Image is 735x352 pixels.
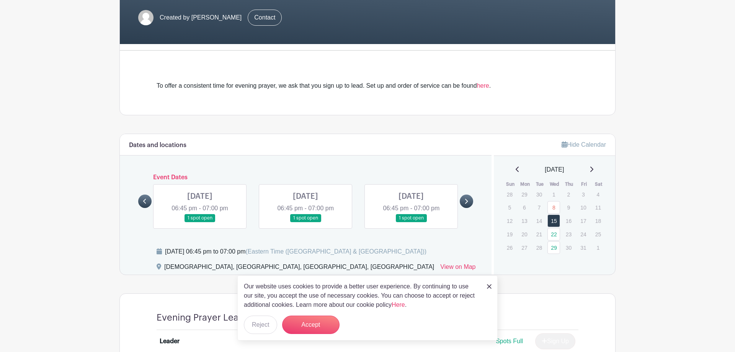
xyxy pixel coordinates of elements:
p: 28 [533,242,546,254]
p: 19 [503,228,516,240]
div: To offer a consistent time for evening prayer, we ask that you sign up to lead. Set up and order ... [157,81,578,90]
div: [DATE] 06:45 pm to 07:00 pm [165,247,426,256]
img: close_button-5f87c8562297e5c2d7936805f587ecaba9071eb48480494691a3f1689db116b3.svg [487,284,492,289]
span: (Eastern Time ([GEOGRAPHIC_DATA] & [GEOGRAPHIC_DATA])) [245,248,426,255]
h6: Event Dates [152,174,460,181]
p: 3 [577,188,590,200]
p: 25 [592,228,604,240]
p: 10 [577,201,590,213]
p: 2 [562,188,575,200]
div: [DEMOGRAPHIC_DATA], [GEOGRAPHIC_DATA], [GEOGRAPHIC_DATA], [GEOGRAPHIC_DATA] [164,262,434,275]
th: Mon [518,180,532,188]
a: 8 [547,201,560,214]
a: here [477,82,489,89]
p: 14 [533,215,546,227]
div: Leader [160,337,180,346]
th: Sun [503,180,518,188]
p: 23 [562,228,575,240]
p: 31 [577,242,590,254]
p: 6 [518,201,531,213]
p: 20 [518,228,531,240]
p: Our website uses cookies to provide a better user experience. By continuing to use our site, you ... [244,282,479,309]
p: 28 [503,188,516,200]
p: 9 [562,201,575,213]
a: Contact [248,10,282,26]
p: 16 [562,215,575,227]
p: 29 [518,188,531,200]
img: default-ce2991bfa6775e67f084385cd625a349d9dcbb7a52a09fb2fda1e96e2d18dcdb.png [138,10,154,25]
h4: Evening Prayer Leaders [157,312,258,323]
p: 26 [503,242,516,254]
p: 1 [592,242,604,254]
span: [DATE] [545,165,564,174]
p: 5 [503,201,516,213]
p: 11 [592,201,604,213]
p: 18 [592,215,604,227]
p: 1 [547,188,560,200]
a: 22 [547,228,560,241]
th: Sat [591,180,606,188]
a: 29 [547,241,560,254]
th: Wed [547,180,562,188]
p: 7 [533,201,546,213]
a: View on Map [440,262,475,275]
th: Tue [532,180,547,188]
p: 21 [533,228,546,240]
p: 12 [503,215,516,227]
span: Spots Full [496,338,523,344]
p: 17 [577,215,590,227]
th: Thu [562,180,577,188]
p: 30 [533,188,546,200]
h6: Dates and locations [129,142,186,149]
p: 27 [518,242,531,254]
span: Created by [PERSON_NAME] [160,13,242,22]
p: 13 [518,215,531,227]
button: Accept [282,316,340,334]
a: 15 [547,214,560,227]
p: 24 [577,228,590,240]
p: 30 [562,242,575,254]
button: Reject [244,316,277,334]
th: Fri [577,180,591,188]
a: Hide Calendar [562,141,606,148]
p: 4 [592,188,604,200]
a: Here [392,301,405,308]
